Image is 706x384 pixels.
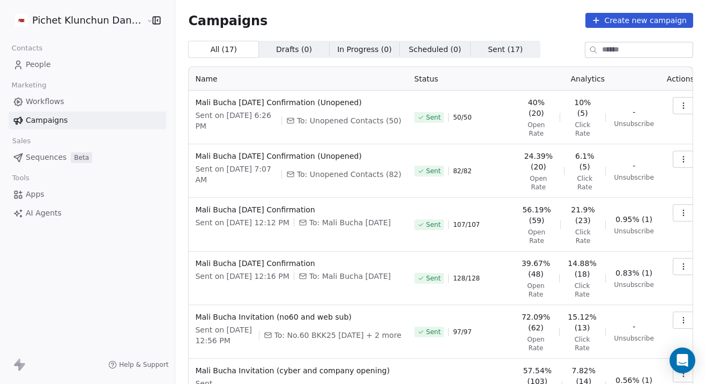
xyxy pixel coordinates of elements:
a: People [9,56,166,73]
span: Mali Bucha Invitation (no60 and web sub) [195,312,401,322]
span: To: Unopened Contacts (82) [297,169,402,180]
span: - [633,160,635,171]
span: - [633,107,635,117]
span: Unsubscribe [614,334,654,343]
span: Marketing [7,77,51,93]
span: Sent [426,167,441,175]
span: Sent [426,328,441,336]
div: Open Intercom Messenger [670,348,695,373]
span: Open Rate [522,121,551,138]
span: 21.9% (23) [569,204,597,226]
span: Apps [26,189,44,200]
span: Sent on [DATE] 6:26 PM [195,110,277,131]
a: Campaigns [9,112,166,129]
span: Sent [426,220,441,229]
span: Sent [426,274,441,283]
span: Unsubscribe [614,280,654,289]
span: Mali Bucha [DATE] Confirmation [195,204,401,215]
span: In Progress ( 0 ) [337,44,392,55]
span: Sent [426,113,441,122]
span: 107 / 107 [453,220,480,229]
a: Apps [9,186,166,203]
span: Help & Support [119,360,168,369]
span: 24.39% (20) [522,151,555,172]
span: Mali Bucha [DATE] Confirmation [195,258,401,269]
span: 15.12% (13) [568,312,597,333]
a: SequencesBeta [9,149,166,166]
span: Campaigns [26,115,68,126]
span: Sent on [DATE] 12:12 PM [195,217,289,228]
span: Campaigns [188,13,267,28]
span: 40% (20) [522,97,551,119]
img: PKDC.jpg [15,14,28,27]
span: 56.19% (59) [522,204,552,226]
span: 128 / 128 [453,274,480,283]
span: 10% (5) [569,97,597,119]
span: Open Rate [522,228,552,245]
span: Unsubscribe [614,120,654,128]
span: Mali Bucha [DATE] Confirmation (Unopened) [195,97,401,108]
span: Open Rate [522,282,551,299]
span: Click Rate [569,228,597,245]
span: Click Rate [573,174,597,191]
span: Sent ( 17 ) [488,44,523,55]
span: 82 / 82 [453,167,472,175]
span: Click Rate [568,335,597,352]
span: Sequences [26,152,66,163]
th: Actions [660,67,701,91]
button: Pichet Klunchun Dance Company [13,11,139,29]
th: Analytics [515,67,660,91]
a: Workflows [9,93,166,110]
span: Pichet Klunchun Dance Company [32,13,144,27]
a: AI Agents [9,204,166,222]
a: Help & Support [108,360,168,369]
span: Mali Bucha [DATE] Confirmation (Unopened) [195,151,401,161]
span: 0.95% (1) [615,214,652,225]
span: Unsubscribe [614,227,654,235]
span: 72.09% (62) [522,312,551,333]
span: Beta [71,152,92,163]
span: To: No.60 BKK25 July 1 + 2 more [274,330,402,341]
span: - [633,321,635,332]
span: Sent on [DATE] 7:07 AM [195,164,277,185]
span: Open Rate [522,174,555,191]
span: People [26,59,51,70]
span: Sent on [DATE] 12:16 PM [195,271,289,282]
span: 0.83% (1) [615,268,652,278]
th: Status [408,67,515,91]
span: 39.67% (48) [522,258,551,279]
span: Contacts [7,40,47,56]
span: Workflows [26,96,64,107]
span: To: Mali Bucha Aug 16th [309,217,391,228]
span: Scheduled ( 0 ) [409,44,462,55]
span: Sales [8,133,35,149]
span: AI Agents [26,208,62,219]
span: Sent on [DATE] 12:56 PM [195,324,254,346]
span: Open Rate [522,335,551,352]
span: 14.88% (18) [568,258,597,279]
span: To: Unopened Contacts (50) [297,115,402,126]
span: Mali Bucha Invitation (cyber and company opening) [195,365,401,376]
span: 6.1% (5) [573,151,597,172]
span: Drafts ( 0 ) [276,44,312,55]
th: Name [189,67,407,91]
span: Unsubscribe [614,173,654,182]
span: Click Rate [568,282,597,299]
span: 50 / 50 [453,113,472,122]
span: 97 / 97 [453,328,472,336]
span: Click Rate [569,121,597,138]
span: Tools [8,170,34,186]
span: To: Mali Bucha Aug 15th [309,271,391,282]
button: Create new campaign [585,13,693,28]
